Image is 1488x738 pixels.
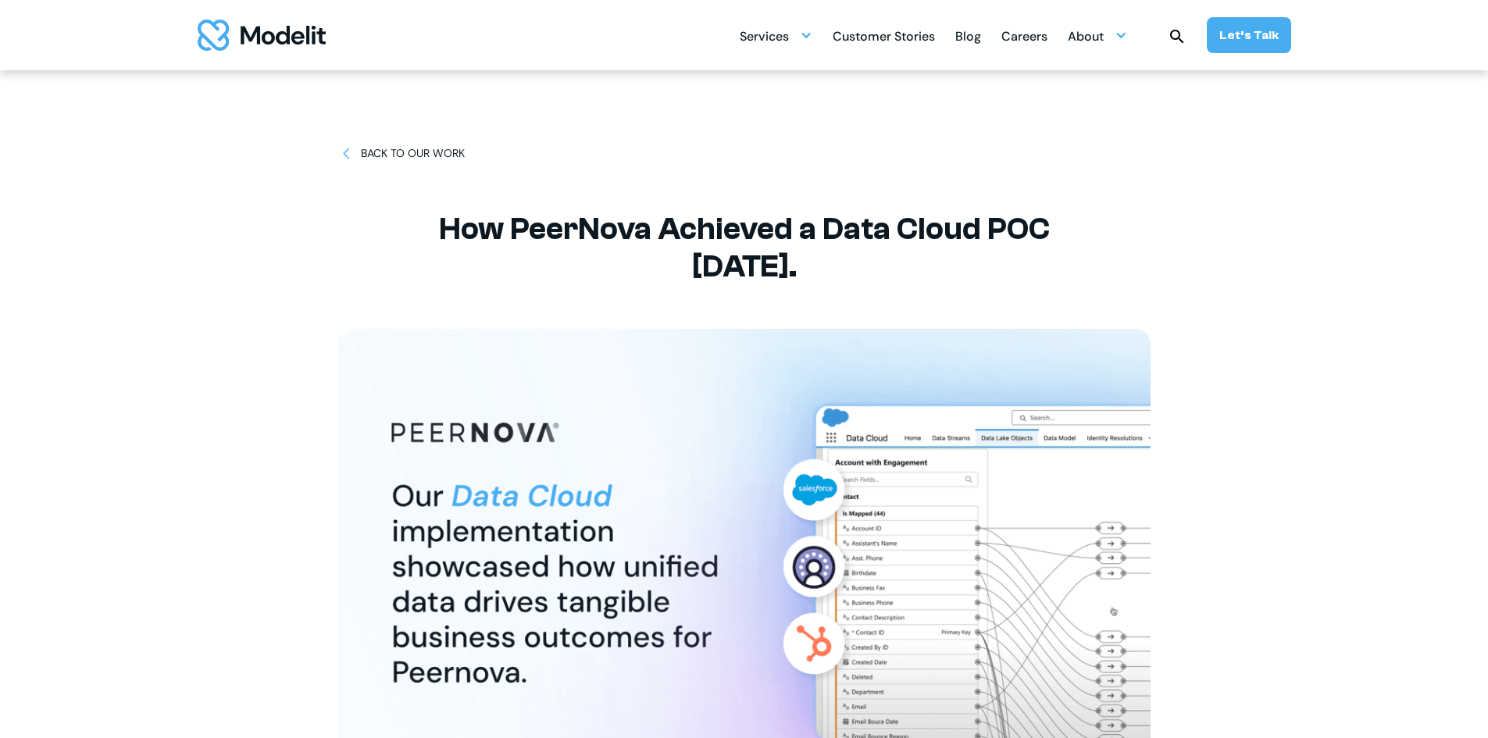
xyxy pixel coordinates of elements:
[955,20,981,51] a: Blog
[1068,20,1127,51] div: About
[955,23,981,53] div: Blog
[198,20,326,51] a: home
[338,145,465,162] a: BACK TO OUR WORK
[740,20,812,51] div: Services
[740,23,789,53] div: Services
[198,20,326,51] img: modelit logo
[393,210,1096,285] h1: How PeerNova Achieved a Data Cloud POC [DATE].
[833,20,935,51] a: Customer Stories
[1001,23,1047,53] div: Careers
[1001,20,1047,51] a: Careers
[1207,17,1291,53] a: Let’s Talk
[833,23,935,53] div: Customer Stories
[1068,23,1104,53] div: About
[361,145,465,162] div: BACK TO OUR WORK
[1219,27,1279,44] div: Let’s Talk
